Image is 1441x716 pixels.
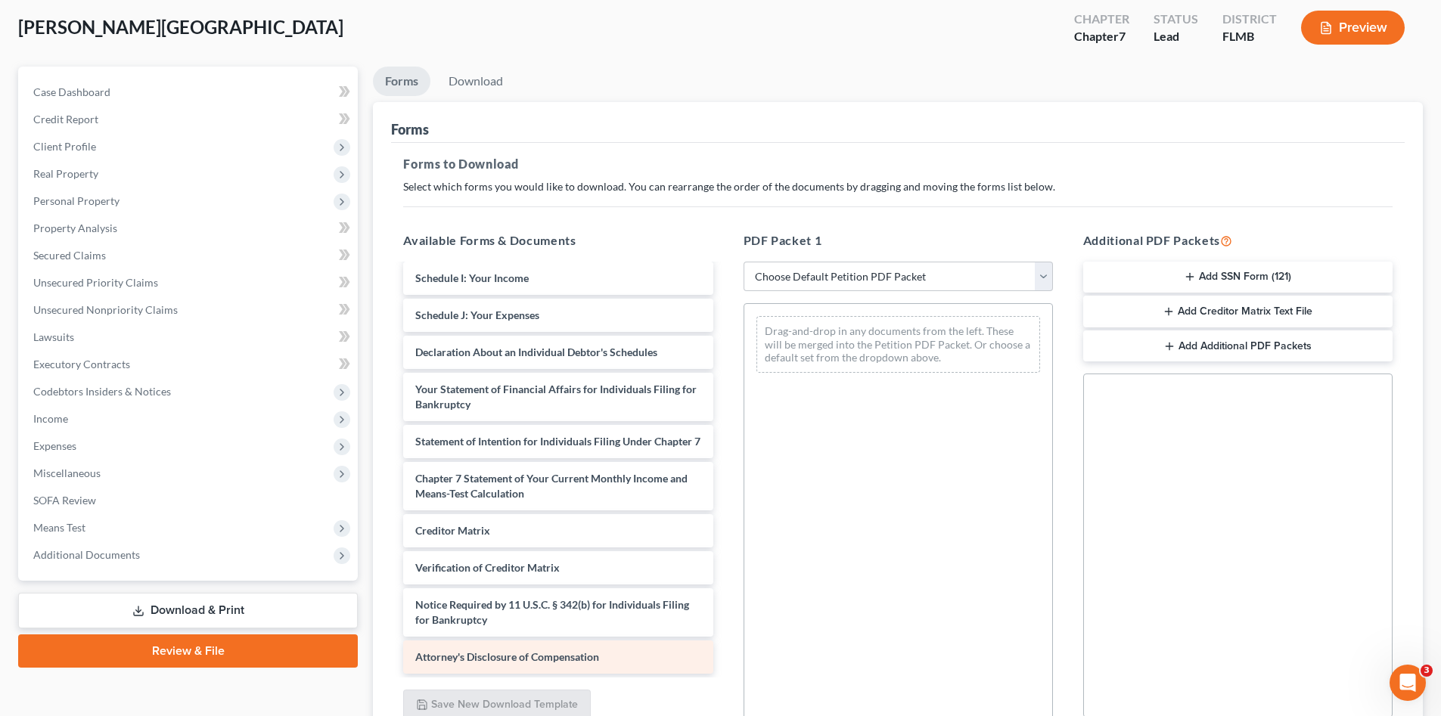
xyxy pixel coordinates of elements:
span: Means Test [33,521,85,534]
span: Chapter 7 Statement of Your Current Monthly Income and Means-Test Calculation [415,472,688,500]
span: [PERSON_NAME][GEOGRAPHIC_DATA] [18,16,343,38]
button: Preview [1301,11,1405,45]
a: Download & Print [18,593,358,628]
span: 3 [1421,665,1433,677]
div: Status [1154,11,1198,28]
a: Property Analysis [21,215,358,242]
span: Codebtors Insiders & Notices [33,385,171,398]
span: Client Profile [33,140,96,153]
button: Add Additional PDF Packets [1083,330,1393,362]
span: Schedule I: Your Income [415,271,529,284]
h5: Additional PDF Packets [1083,231,1393,250]
span: Attorney's Disclosure of Compensation [415,650,599,663]
span: Executory Contracts [33,358,130,370]
p: Select which forms you would like to download. You can rearrange the order of the documents by dr... [403,179,1393,194]
span: Case Dashboard [33,85,110,98]
span: Miscellaneous [33,466,101,479]
span: Income [33,412,68,425]
span: Secured Claims [33,249,106,262]
a: Lawsuits [21,324,358,351]
span: Declaration About an Individual Debtor's Schedules [415,346,657,358]
span: Schedule J: Your Expenses [415,308,539,321]
span: 7 [1119,29,1126,43]
h5: Available Forms & Documents [403,231,713,250]
h5: PDF Packet 1 [744,231,1053,250]
span: Creditor Matrix [415,524,490,537]
span: Notice Required by 11 U.S.C. § 342(b) for Individuals Filing for Bankruptcy [415,598,689,626]
span: Lawsuits [33,330,74,343]
a: Review & File [18,634,358,668]
span: Expenses [33,439,76,452]
span: SOFA Review [33,494,96,507]
a: Download [436,67,515,96]
span: Statement of Intention for Individuals Filing Under Chapter 7 [415,435,700,448]
div: Forms [391,120,429,138]
span: Verification of Creditor Matrix [415,561,560,574]
div: Chapter [1074,11,1129,28]
a: Forms [373,67,430,96]
span: Unsecured Nonpriority Claims [33,303,178,316]
a: SOFA Review [21,487,358,514]
div: Drag-and-drop in any documents from the left. These will be merged into the Petition PDF Packet. ... [756,316,1040,373]
button: Add SSN Form (121) [1083,262,1393,293]
a: Unsecured Priority Claims [21,269,358,296]
div: FLMB [1222,28,1277,45]
span: Additional Documents [33,548,140,561]
iframe: Intercom live chat [1390,665,1426,701]
a: Executory Contracts [21,351,358,378]
div: Lead [1154,28,1198,45]
div: Chapter [1074,28,1129,45]
span: Personal Property [33,194,120,207]
button: Add Creditor Matrix Text File [1083,296,1393,327]
span: Property Analysis [33,222,117,234]
span: Credit Report [33,113,98,126]
h5: Forms to Download [403,155,1393,173]
span: Unsecured Priority Claims [33,276,158,289]
a: Unsecured Nonpriority Claims [21,296,358,324]
span: Your Statement of Financial Affairs for Individuals Filing for Bankruptcy [415,383,697,411]
span: Real Property [33,167,98,180]
div: District [1222,11,1277,28]
a: Credit Report [21,106,358,133]
a: Secured Claims [21,242,358,269]
a: Case Dashboard [21,79,358,106]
